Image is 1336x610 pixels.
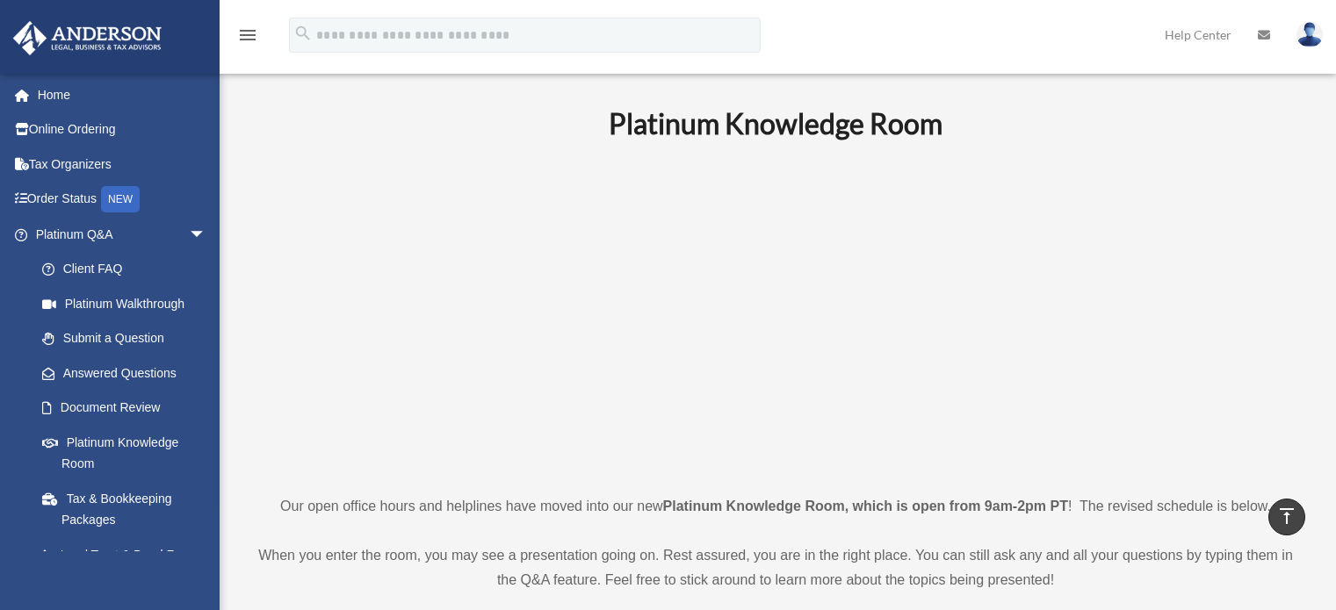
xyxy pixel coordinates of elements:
i: vertical_align_top [1276,506,1297,527]
a: Tax Organizers [12,147,233,182]
a: Tax & Bookkeeping Packages [25,481,233,537]
a: Answered Questions [25,355,233,391]
a: Home [12,77,233,112]
a: Order StatusNEW [12,182,233,218]
i: menu [237,25,258,46]
i: search [293,24,313,43]
span: arrow_drop_down [189,217,224,253]
img: User Pic [1296,22,1323,47]
a: Submit a Question [25,321,233,356]
b: Platinum Knowledge Room [609,106,942,140]
div: NEW [101,186,140,212]
a: Client FAQ [25,252,233,287]
strong: Platinum Knowledge Room, which is open from 9am-2pm PT [663,499,1068,513]
img: Anderson Advisors Platinum Portal [8,21,167,55]
a: Online Ordering [12,112,233,147]
a: Platinum Walkthrough [25,286,233,321]
a: Platinum Knowledge Room [25,425,224,481]
p: When you enter the room, you may see a presentation going on. Rest assured, you are in the right ... [250,543,1301,592]
a: Document Review [25,391,233,426]
a: Platinum Q&Aarrow_drop_down [12,217,233,252]
a: Land Trust & Deed Forum [25,537,233,572]
a: menu [237,31,258,46]
iframe: 231110_Toby_KnowledgeRoom [512,165,1039,462]
p: Our open office hours and helplines have moved into our new ! The revised schedule is below. [250,494,1301,519]
a: vertical_align_top [1268,499,1305,535]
